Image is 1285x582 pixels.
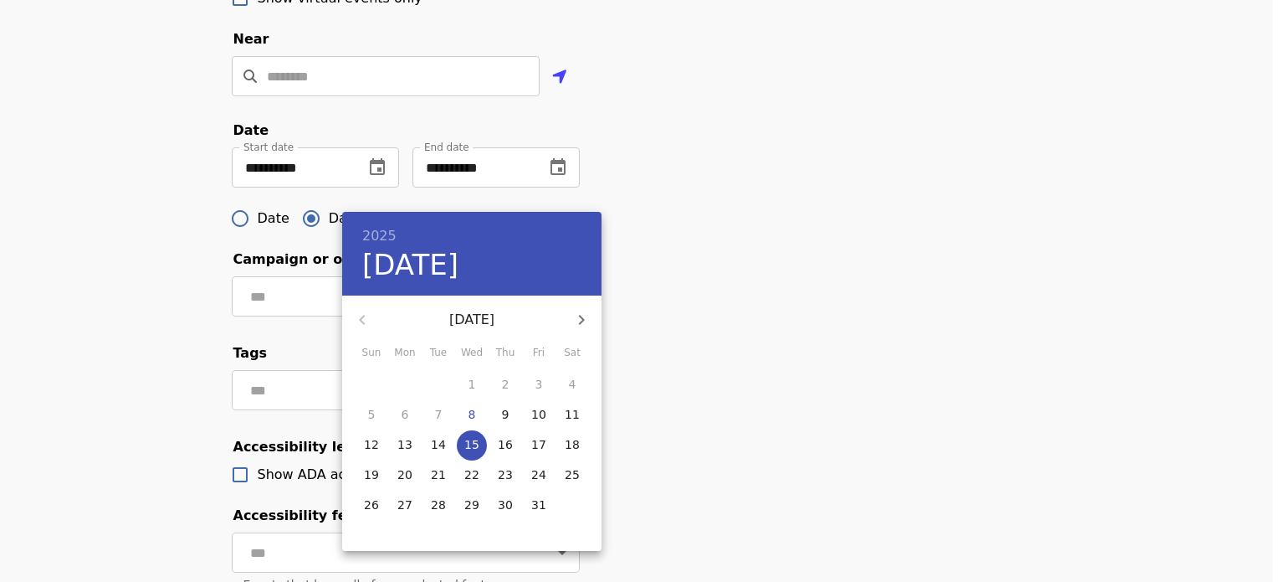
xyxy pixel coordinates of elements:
[431,466,446,483] p: 21
[423,461,453,491] button: 21
[397,436,412,453] p: 13
[464,466,479,483] p: 22
[524,491,554,521] button: 31
[457,345,487,362] span: Wed
[382,310,561,330] p: [DATE]
[423,491,453,521] button: 28
[565,466,580,483] p: 25
[356,491,387,521] button: 26
[490,491,520,521] button: 30
[498,466,513,483] p: 23
[390,461,420,491] button: 20
[390,430,420,461] button: 13
[457,400,487,430] button: 8
[531,406,546,423] p: 10
[490,430,520,461] button: 16
[364,466,379,483] p: 19
[423,345,453,362] span: Tue
[557,430,587,461] button: 18
[464,497,479,513] p: 29
[356,345,387,362] span: Sun
[502,406,509,423] p: 9
[356,430,387,461] button: 12
[390,491,420,521] button: 27
[362,224,397,248] button: 2025
[431,497,446,513] p: 28
[524,461,554,491] button: 24
[468,406,476,423] p: 8
[531,436,546,453] p: 17
[431,436,446,453] p: 14
[464,436,479,453] p: 15
[457,461,487,491] button: 22
[423,430,453,461] button: 14
[557,461,587,491] button: 25
[397,466,412,483] p: 20
[490,400,520,430] button: 9
[557,345,587,362] span: Sat
[498,436,513,453] p: 16
[364,436,379,453] p: 12
[490,345,520,362] span: Thu
[531,466,546,483] p: 24
[498,497,513,513] p: 30
[362,248,458,283] button: [DATE]
[524,430,554,461] button: 17
[531,497,546,513] p: 31
[397,497,412,513] p: 27
[524,345,554,362] span: Fri
[364,497,379,513] p: 26
[524,400,554,430] button: 10
[565,436,580,453] p: 18
[356,461,387,491] button: 19
[457,430,487,461] button: 15
[490,461,520,491] button: 23
[565,406,580,423] p: 11
[390,345,420,362] span: Mon
[457,491,487,521] button: 29
[557,400,587,430] button: 11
